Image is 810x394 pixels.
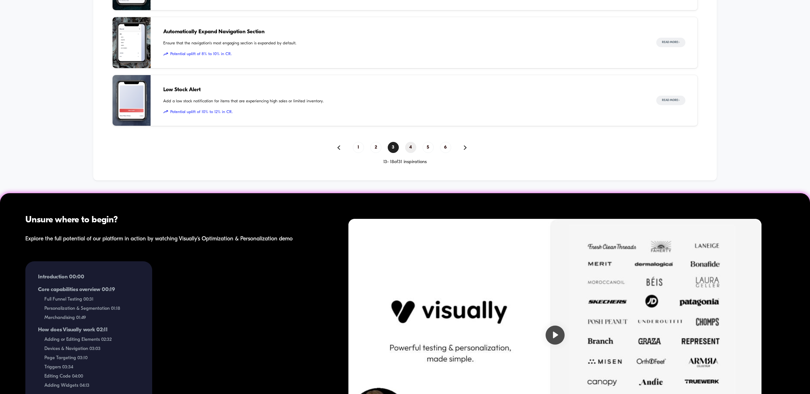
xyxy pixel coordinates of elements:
span: Automatically Expand Navigation Section [163,28,644,36]
span: Full Funnel Testing 00:31 [44,297,139,302]
span: 2 [370,142,381,153]
span: Core capabilities overview 00:19 [38,287,139,293]
span: Adding Widgets 04:13 [44,383,139,388]
span: Personalization & Segmentation 01:18 [44,306,139,311]
span: Devices & Navigation 03:03 [44,346,139,352]
span: Page Targeting 03:10 [44,355,139,361]
div: 13 - 18 of 31 inspirations [112,159,698,165]
div: Explore the full potential of our platform in action by watching Visually's Optimization & Person... [25,233,308,245]
span: Adding or Editing Elements 02:32 [44,337,139,342]
span: Triggers 03:34 [44,365,139,370]
img: Ensure that the navigation's most engaging section is expanded by default. [113,17,151,68]
span: Editing Code 04:00 [44,374,139,379]
span: Low Stock Alert [163,86,644,94]
input: Volume [366,220,385,226]
span: How does Visually work 02:11 [38,327,139,333]
div: Unsure where to begin? [25,214,308,226]
span: 6 [440,142,451,153]
button: Read More> [656,96,685,105]
span: Introduction 00:00 [38,274,139,280]
img: pagination back [337,145,340,150]
span: Add a low stock notification for items that are experiencing high sales or limited inventory. [163,98,644,105]
span: 5 [423,142,434,153]
span: 4 [405,142,416,153]
span: Ensure that the navigation's most engaging section is expanded by default. [163,40,644,47]
span: 3 [388,142,399,153]
span: Potential uplift of 10% to 12% in CR. [163,109,644,115]
span: Potential uplift of 8% to 10% in CR. [163,51,644,57]
button: Play, NEW DEMO 2025-VEED.mp4 [197,107,216,126]
img: pagination forward [464,145,467,150]
span: 1 [353,142,364,153]
img: Add a low stock notification for items that are experiencing high sales or limited inventory. [113,75,151,126]
button: Read More> [656,38,685,47]
span: Merchandising 01:49 [44,315,139,321]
